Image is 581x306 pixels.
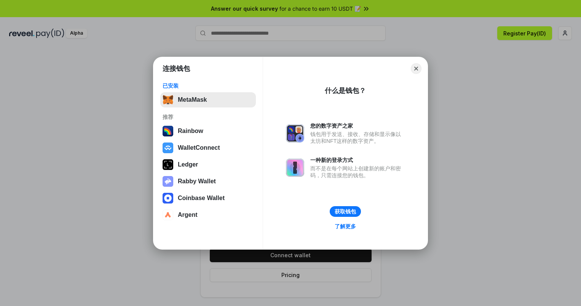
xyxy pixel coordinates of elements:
button: Close [411,63,421,74]
div: 了解更多 [335,223,356,230]
button: WalletConnect [160,140,256,155]
div: 而不是在每个网站上创建新的账户和密码，只需连接您的钱包。 [310,165,405,179]
img: svg+xml,%3Csvg%20width%3D%2228%22%20height%3D%2228%22%20viewBox%3D%220%200%2028%2028%22%20fill%3D... [163,193,173,203]
div: Ledger [178,161,198,168]
div: 钱包用于发送、接收、存储和显示像以太坊和NFT这样的数字资产。 [310,131,405,144]
div: MetaMask [178,96,207,103]
button: 获取钱包 [330,206,361,217]
div: 您的数字资产之家 [310,122,405,129]
div: Rabby Wallet [178,178,216,185]
a: 了解更多 [330,221,361,231]
h1: 连接钱包 [163,64,190,73]
div: 推荐 [163,114,254,120]
button: Rabby Wallet [160,174,256,189]
img: svg+xml,%3Csvg%20width%3D%2228%22%20height%3D%2228%22%20viewBox%3D%220%200%2028%2028%22%20fill%3D... [163,143,173,153]
div: WalletConnect [178,144,220,151]
button: Coinbase Wallet [160,191,256,206]
button: Ledger [160,157,256,172]
div: 已安装 [163,82,254,89]
div: Rainbow [178,128,203,135]
img: svg+xml,%3Csvg%20width%3D%2228%22%20height%3D%2228%22%20viewBox%3D%220%200%2028%2028%22%20fill%3D... [163,210,173,220]
img: svg+xml,%3Csvg%20xmlns%3D%22http%3A%2F%2Fwww.w3.org%2F2000%2Fsvg%22%20fill%3D%22none%22%20viewBox... [286,159,304,177]
button: Rainbow [160,123,256,139]
img: svg+xml,%3Csvg%20xmlns%3D%22http%3A%2F%2Fwww.w3.org%2F2000%2Fsvg%22%20fill%3D%22none%22%20viewBox... [163,176,173,187]
button: MetaMask [160,92,256,107]
div: Coinbase Wallet [178,195,225,202]
button: Argent [160,207,256,223]
img: svg+xml,%3Csvg%20xmlns%3D%22http%3A%2F%2Fwww.w3.org%2F2000%2Fsvg%22%20width%3D%2228%22%20height%3... [163,159,173,170]
img: svg+xml,%3Csvg%20xmlns%3D%22http%3A%2F%2Fwww.w3.org%2F2000%2Fsvg%22%20fill%3D%22none%22%20viewBox... [286,124,304,143]
div: 获取钱包 [335,208,356,215]
div: 什么是钱包？ [325,86,366,95]
div: Argent [178,211,198,218]
img: svg+xml,%3Csvg%20fill%3D%22none%22%20height%3D%2233%22%20viewBox%3D%220%200%2035%2033%22%20width%... [163,95,173,105]
div: 一种新的登录方式 [310,157,405,163]
img: svg+xml,%3Csvg%20width%3D%22120%22%20height%3D%22120%22%20viewBox%3D%220%200%20120%20120%22%20fil... [163,126,173,136]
